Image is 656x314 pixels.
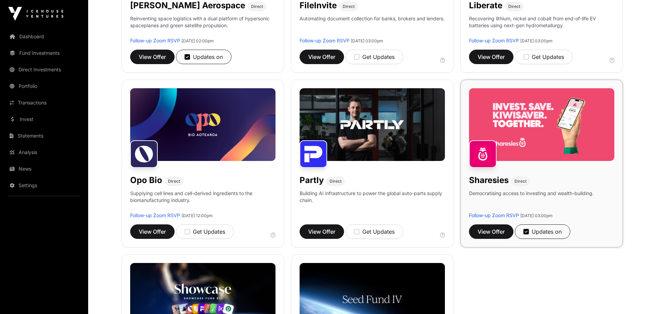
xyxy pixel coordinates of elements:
span: [DATE] 02:00pm [181,38,214,43]
a: Invest [6,112,83,127]
a: Follow-up Zoom RSVP [300,38,350,43]
span: View Offer [478,53,505,61]
div: Updates on [185,53,223,61]
button: Updates on [515,224,570,239]
button: View Offer [469,50,513,64]
div: Updates on [523,227,562,236]
p: Building AI infrastructure to power the global auto-parts supply chain. [300,190,445,212]
span: Direct [514,179,527,184]
iframe: Chat Widget [622,281,656,314]
button: Get Updates [176,224,234,239]
span: View Offer [139,227,166,236]
img: Partly-Banner.jpg [300,88,445,161]
h1: Opo Bio [130,175,162,186]
div: Get Updates [523,53,564,61]
img: Opo-Bio-Banner.jpg [130,88,275,161]
a: Statements [6,128,83,143]
span: [DATE] 12:00pm [181,213,213,218]
button: Get Updates [515,50,573,64]
span: [DATE] 03:00pm [520,38,553,43]
h1: Partly [300,175,324,186]
a: Follow-up Zoom RSVP [469,38,519,43]
a: News [6,161,83,176]
a: Fund Investments [6,45,83,61]
img: Sharesies [469,140,497,168]
button: View Offer [130,50,175,64]
a: Settings [6,178,83,193]
span: Direct [168,179,180,184]
div: Get Updates [354,53,395,61]
img: Sharesies-Banner.jpg [469,88,614,161]
span: Direct [508,4,520,9]
img: Partly [300,140,327,168]
span: Direct [330,179,342,184]
img: Icehouse Ventures Logo [8,7,63,21]
a: Follow-up Zoom RSVP [130,38,180,43]
div: Get Updates [354,227,395,236]
button: View Offer [130,224,175,239]
span: View Offer [308,227,335,236]
span: Direct [343,4,355,9]
span: [DATE] 03:00pm [351,38,383,43]
div: Get Updates [185,227,225,236]
h1: Sharesies [469,175,509,186]
p: Reinventing space logistics with a dual platform of hypersonic spaceplanes and green satellite pr... [130,15,275,37]
a: Dashboard [6,29,83,44]
img: Opo Bio [130,140,158,168]
p: Supplying cell lines and cell-derived ingredients to the biomanufacturing industry. [130,190,275,204]
button: View Offer [300,224,344,239]
p: Democratising access to investing and wealth-building. [469,190,594,212]
button: View Offer [469,224,513,239]
a: Direct Investments [6,62,83,77]
span: View Offer [308,53,335,61]
a: Portfolio [6,79,83,94]
p: Recovering lithium, nickel and cobalt from end-of-life EV batteries using next-gen hydrometallurgy. [469,15,614,37]
a: Transactions [6,95,83,110]
a: Follow-up Zoom RSVP [469,212,519,218]
span: Direct [251,4,263,9]
span: [DATE] 03:00pm [520,213,553,218]
button: Updates on [176,50,231,64]
span: View Offer [139,53,166,61]
a: Follow-up Zoom RSVP [130,212,180,218]
p: Automating document collection for banks, brokers and lenders. [300,15,445,37]
button: Get Updates [345,50,403,64]
button: Get Updates [345,224,403,239]
a: Analysis [6,145,83,160]
span: View Offer [478,227,505,236]
button: View Offer [300,50,344,64]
